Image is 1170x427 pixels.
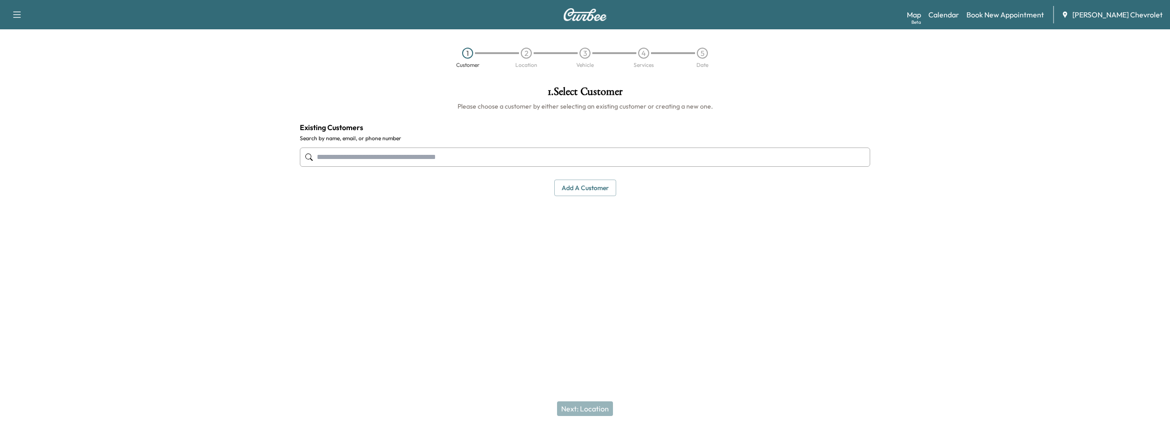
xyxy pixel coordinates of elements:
div: 5 [697,48,708,59]
h4: Existing Customers [300,122,870,133]
div: Beta [911,19,921,26]
div: Customer [456,62,480,68]
span: [PERSON_NAME] Chevrolet [1072,9,1163,20]
img: Curbee Logo [563,8,607,21]
div: Date [696,62,708,68]
div: Location [515,62,537,68]
a: MapBeta [907,9,921,20]
button: Add a customer [554,180,616,197]
div: Services [634,62,654,68]
label: Search by name, email, or phone number [300,135,870,142]
div: 4 [638,48,649,59]
a: Book New Appointment [966,9,1044,20]
h6: Please choose a customer by either selecting an existing customer or creating a new one. [300,102,870,111]
div: 2 [521,48,532,59]
a: Calendar [928,9,959,20]
div: Vehicle [576,62,594,68]
h1: 1 . Select Customer [300,86,870,102]
div: 3 [579,48,591,59]
div: 1 [462,48,473,59]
